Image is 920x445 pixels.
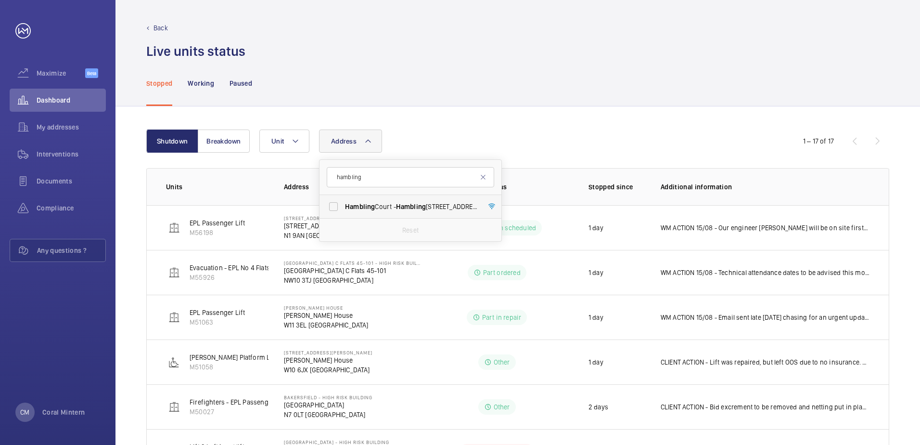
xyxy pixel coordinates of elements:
[588,357,603,367] p: 1 day
[319,130,382,153] button: Address
[284,231,389,240] p: N1 9AN [GEOGRAPHIC_DATA]
[166,182,268,192] p: Units
[190,308,245,317] p: EPL Passenger Lift
[198,130,250,153] button: Breakdown
[284,439,389,445] p: [GEOGRAPHIC_DATA] - High Risk Building
[396,203,426,210] span: Hambling
[284,394,372,400] p: Bakersfield - High Risk Building
[803,136,834,146] div: 1 – 17 of 17
[146,130,198,153] button: Shutdown
[588,223,603,233] p: 1 day
[661,402,869,412] p: CLIENT ACTION - Bid excrement to be removed and netting put in place to prevent this from happening.
[168,312,180,323] img: elevator.svg
[37,95,106,105] span: Dashboard
[284,275,421,285] p: NW10 3TJ [GEOGRAPHIC_DATA]
[284,260,421,266] p: [GEOGRAPHIC_DATA] C Flats 45-101 - High Risk Building
[37,122,106,132] span: My addresses
[494,357,510,367] p: Other
[284,400,372,410] p: [GEOGRAPHIC_DATA]
[284,221,389,231] p: [STREET_ADDRESS][PERSON_NAME]
[190,397,301,407] p: Firefighters - EPL Passenger Lift No 2
[494,402,510,412] p: Other
[37,68,85,78] span: Maximize
[190,218,245,228] p: EPL Passenger Lift
[190,353,277,362] p: [PERSON_NAME] Platform Lift
[85,68,98,78] span: Beta
[153,23,168,33] p: Back
[284,410,372,419] p: N7 0LT [GEOGRAPHIC_DATA]
[37,246,105,255] span: Any questions ?
[284,266,421,275] p: [GEOGRAPHIC_DATA] C Flats 45-101
[331,137,357,145] span: Address
[483,268,521,277] p: Part ordered
[661,268,869,277] p: WM ACTION 15/08 - Technical attendance dates to be advised this morning. WM ACTION 14/08 - Parts ...
[327,167,494,187] input: Search by address
[190,362,277,372] p: M51058
[661,182,869,192] p: Additional information
[284,350,372,355] p: [STREET_ADDRESS][PERSON_NAME]
[146,42,245,60] h1: Live units status
[661,357,869,367] p: CLIENT ACTION - Lift was repaired, but left OOS due to no insurance. WM ACTION 13/08 - Tech engin...
[271,137,284,145] span: Unit
[146,79,172,88] p: Stopped
[37,176,106,186] span: Documents
[168,267,180,278] img: elevator.svg
[284,320,369,330] p: W11 3EL [GEOGRAPHIC_DATA]
[661,223,869,233] p: WM ACTION 15/08 - Our engineer [PERSON_NAME] will be on site first thing this morning. WM ACTION ...
[588,313,603,322] p: 1 day
[190,273,303,282] p: M55926
[284,355,372,365] p: [PERSON_NAME] House
[168,401,180,413] img: elevator.svg
[482,313,522,322] p: Part in repair
[190,263,303,273] p: Evacuation - EPL No 4 Flats 45-101 R/h
[661,313,869,322] p: WM ACTION 15/08 - Email sent late [DATE] chasing for an urgent update on this repair. WM ACTION 1...
[190,228,245,237] p: M56198
[230,79,252,88] p: Paused
[345,202,477,211] span: Court - [STREET_ADDRESS]
[284,215,389,221] p: [STREET_ADDRESS][PERSON_NAME]
[190,407,301,417] p: M50027
[37,149,106,159] span: Interventions
[20,407,29,417] p: CM
[588,402,608,412] p: 2 days
[168,356,180,368] img: platform_lift.svg
[284,311,369,320] p: [PERSON_NAME] House
[284,365,372,375] p: W10 6JX [GEOGRAPHIC_DATA]
[42,407,85,417] p: Coral Mintern
[188,79,214,88] p: Working
[588,182,645,192] p: Stopped since
[284,305,369,311] p: [PERSON_NAME] House
[190,317,245,327] p: M51063
[402,225,419,235] p: Reset
[588,268,603,277] p: 1 day
[345,203,375,210] span: Hambling
[284,182,421,192] p: Address
[37,203,106,213] span: Compliance
[168,222,180,234] img: elevator.svg
[259,130,309,153] button: Unit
